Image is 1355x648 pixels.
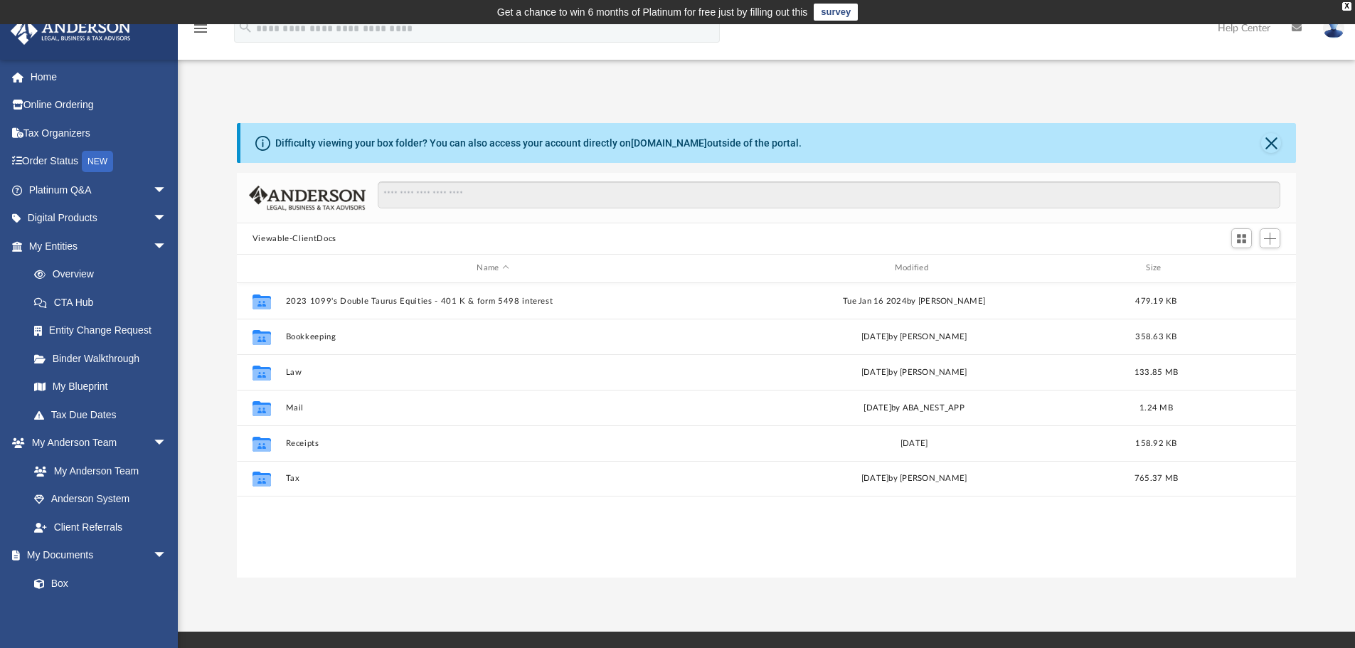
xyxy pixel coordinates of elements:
span: 765.37 MB [1135,474,1178,482]
button: 2023 1099's Double Taurus Equities - 401 K & form 5498 interest [285,297,700,306]
a: My Documentsarrow_drop_down [10,541,181,570]
a: CTA Hub [20,288,188,317]
div: grid [237,283,1297,578]
span: arrow_drop_down [153,232,181,261]
button: Tax [285,474,700,483]
div: Get a chance to win 6 months of Platinum for free just by filling out this [497,4,808,21]
button: Close [1261,133,1281,153]
a: Anderson System [20,485,181,514]
a: Entity Change Request [20,317,188,345]
a: [DOMAIN_NAME] [631,137,707,149]
span: arrow_drop_down [153,176,181,205]
span: 1.24 MB [1139,403,1173,411]
span: 133.85 MB [1135,368,1178,376]
a: My Entitiesarrow_drop_down [10,232,188,260]
div: Size [1127,262,1184,275]
a: My Anderson Team [20,457,174,485]
a: Home [10,63,188,91]
div: close [1342,2,1351,11]
div: [DATE] by [PERSON_NAME] [706,330,1121,343]
div: id [243,262,279,275]
img: Anderson Advisors Platinum Portal [6,17,135,45]
a: My Anderson Teamarrow_drop_down [10,429,181,457]
div: id [1191,262,1290,275]
button: Mail [285,403,700,413]
div: [DATE] by [PERSON_NAME] [706,472,1121,485]
div: [DATE] by ABA_NEST_APP [706,401,1121,414]
a: Overview [20,260,188,289]
a: Box [20,569,174,597]
span: arrow_drop_down [153,204,181,233]
a: Tax Due Dates [20,400,188,429]
span: 158.92 KB [1135,439,1176,447]
button: Law [285,368,700,377]
a: Platinum Q&Aarrow_drop_down [10,176,188,204]
a: Binder Walkthrough [20,344,188,373]
i: search [238,19,253,35]
a: Order StatusNEW [10,147,188,176]
button: Bookkeeping [285,332,700,341]
div: Name [285,262,700,275]
i: menu [192,20,209,37]
span: arrow_drop_down [153,541,181,570]
a: menu [192,27,209,37]
button: Viewable-ClientDocs [253,233,336,245]
span: 358.63 KB [1135,332,1176,340]
span: 479.19 KB [1135,297,1176,304]
a: Client Referrals [20,513,181,541]
div: NEW [82,151,113,172]
a: survey [814,4,858,21]
button: Add [1260,228,1281,248]
span: arrow_drop_down [153,429,181,458]
button: Receipts [285,439,700,448]
a: Meeting Minutes [20,597,181,626]
a: Digital Productsarrow_drop_down [10,204,188,233]
div: [DATE] by [PERSON_NAME] [706,366,1121,378]
a: My Blueprint [20,373,181,401]
a: Tax Organizers [10,119,188,147]
div: Tue Jan 16 2024 by [PERSON_NAME] [706,294,1121,307]
div: Modified [706,262,1122,275]
button: Switch to Grid View [1231,228,1253,248]
a: Online Ordering [10,91,188,119]
input: Search files and folders [378,181,1280,208]
img: User Pic [1323,18,1344,38]
div: [DATE] [706,437,1121,450]
div: Difficulty viewing your box folder? You can also access your account directly on outside of the p... [275,136,802,151]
